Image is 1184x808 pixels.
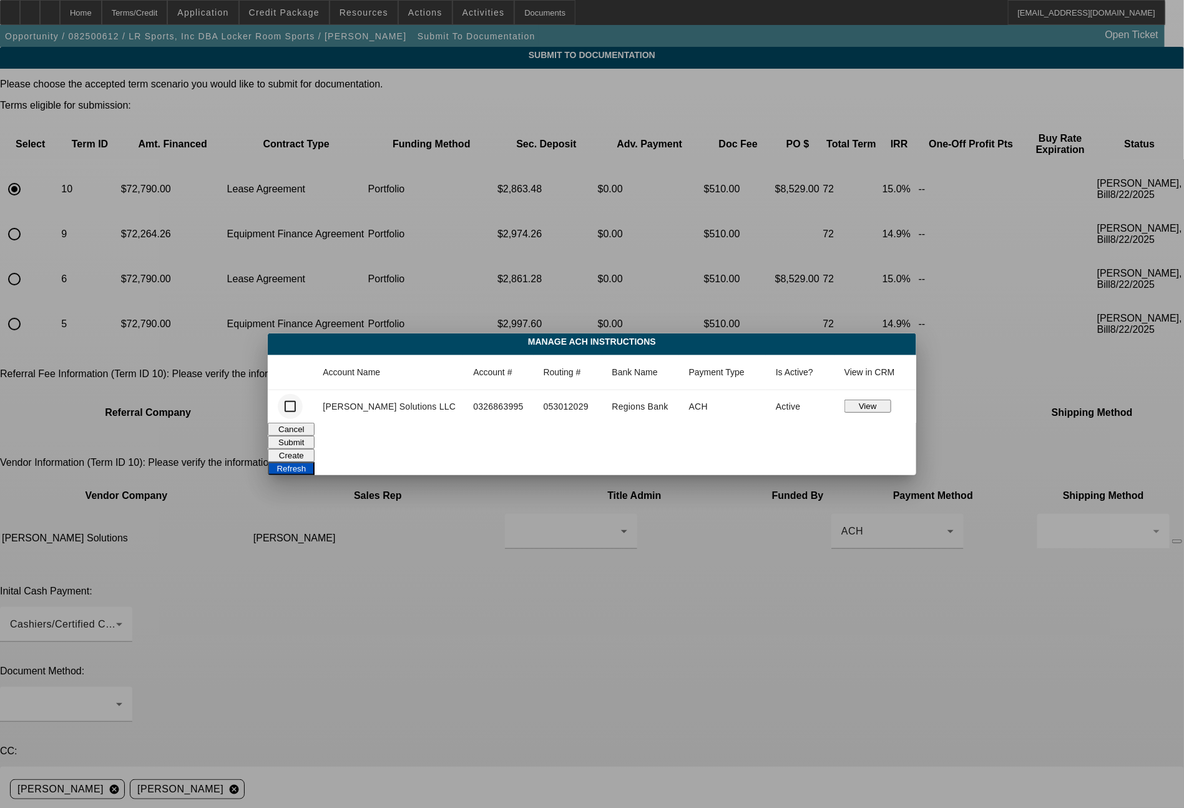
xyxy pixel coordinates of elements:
[612,365,658,379] div: Bank Name
[323,365,453,379] div: Account Name
[776,365,813,379] div: Is Active?
[766,390,834,423] td: Active
[268,462,315,475] button: Refresh
[463,390,533,423] td: 0326863995
[776,365,824,379] div: Is Active?
[534,390,602,423] td: 053012029
[473,365,523,379] div: Account #
[473,365,512,379] div: Account #
[844,365,895,379] div: View in CRM
[602,390,679,423] td: Regions Bank
[844,400,891,413] button: View
[544,365,592,379] div: Routing #
[689,365,745,379] div: Payment Type
[268,423,315,436] button: Cancel
[689,365,756,379] div: Payment Type
[544,365,581,379] div: Routing #
[277,337,906,347] span: Manage ACH Instructions
[268,449,315,462] button: Create
[844,365,906,379] div: View in CRM
[313,390,463,423] td: [PERSON_NAME] Solutions LLC
[323,365,380,379] div: Account Name
[268,436,315,449] button: Submit
[612,365,669,379] div: Bank Name
[679,390,766,423] td: ACH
